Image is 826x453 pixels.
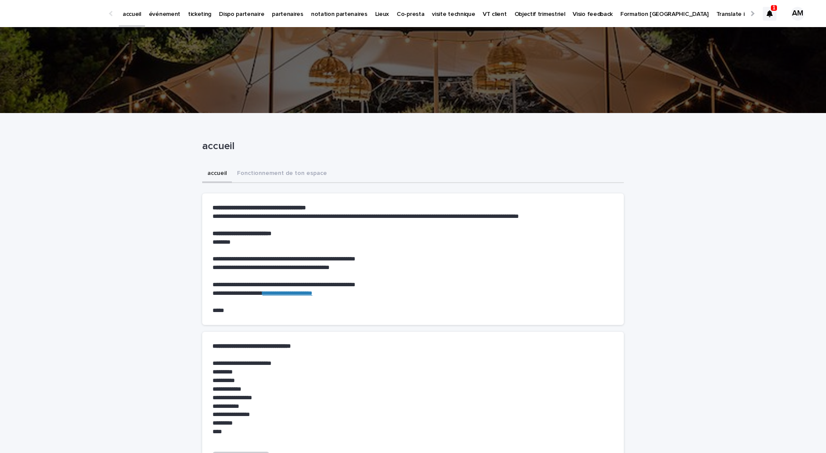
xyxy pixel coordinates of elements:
div: AM [791,7,804,21]
p: 1 [773,5,776,11]
button: Fonctionnement de ton espace [232,165,332,183]
img: Ls34BcGeRexTGTNfXpUC [17,5,101,22]
div: 1 [763,7,777,21]
button: accueil [202,165,232,183]
p: accueil [202,140,620,153]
